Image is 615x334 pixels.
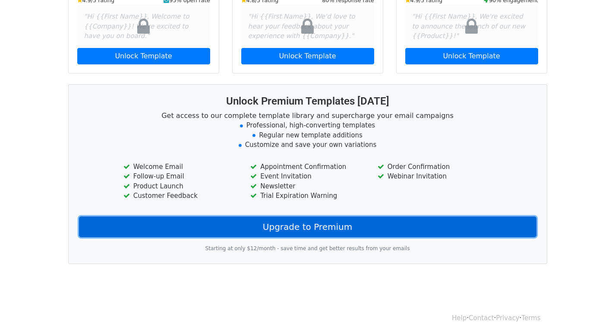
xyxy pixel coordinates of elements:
[521,314,540,322] a: Terms
[572,293,615,334] div: 聊天小组件
[378,172,492,181] li: Webinar Invitation
[250,181,364,191] li: Newsletter
[79,111,536,120] p: Get access to our complete template library and supercharge your email campaigns
[79,244,536,253] p: Starting at only $12/month - save time and get better results from your emails
[496,314,519,322] a: Privacy
[469,314,494,322] a: Contact
[241,5,374,48] div: "Hi {{First Name}}, We'd love to hear your feedback about your experience with {{Company}}."
[123,191,237,201] li: Customer Feedback
[77,5,210,48] div: "Hi {{First Name}}, Welcome to {{Company}}! We're excited to have you on board."
[79,95,536,108] h3: Unlock Premium Templates [DATE]
[79,130,536,140] li: Regular new template additions
[123,162,237,172] li: Welcome Email
[77,48,210,64] a: Unlock Template
[405,5,538,48] div: "Hi {{First Name}}, We're excited to announce the launch of our new {{Product}}!"
[250,191,364,201] li: Trial Expiration Warning
[241,48,374,64] a: Unlock Template
[452,314,467,322] a: Help
[123,181,237,191] li: Product Launch
[79,121,536,130] li: Professional, high-converting templates
[572,293,615,334] iframe: Chat Widget
[250,172,364,181] li: Event Invitation
[79,216,536,237] a: Upgrade to Premium
[378,162,492,172] li: Order Confirmation
[250,162,364,172] li: Appointment Confirmation
[405,48,538,64] a: Unlock Template
[123,172,237,181] li: Follow-up Email
[79,140,536,150] li: Customize and save your own variations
